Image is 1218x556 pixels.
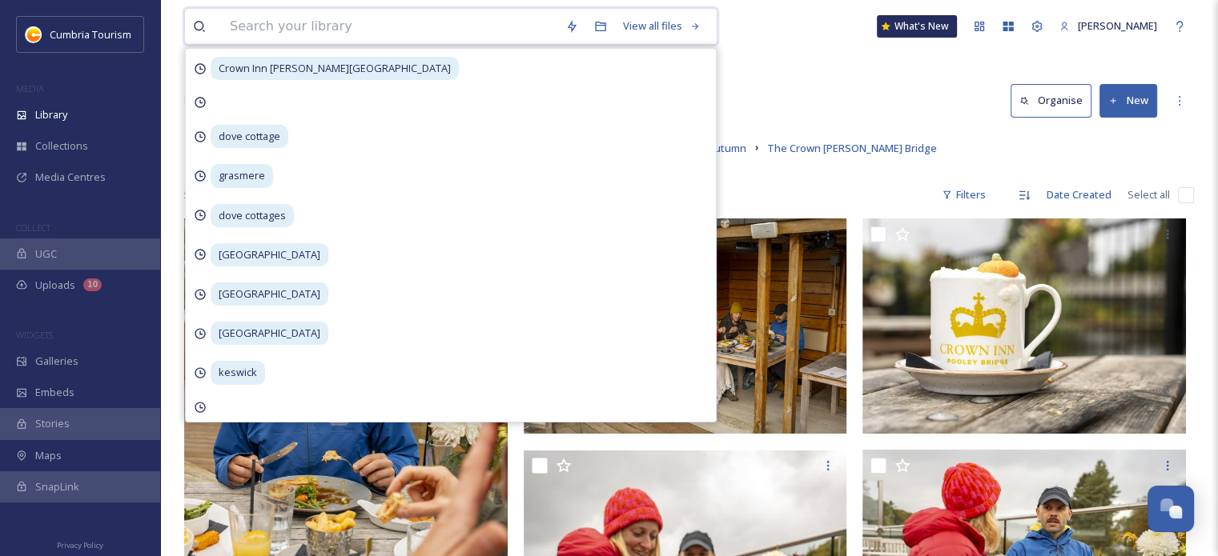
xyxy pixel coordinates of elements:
[35,278,75,293] span: Uploads
[211,282,328,306] span: [GEOGRAPHIC_DATA]
[57,540,103,550] span: Privacy Policy
[83,278,102,291] div: 10
[877,15,957,38] a: What's New
[1148,486,1194,532] button: Open Chat
[35,246,57,262] span: UGC
[211,125,288,148] span: dove cottage
[26,26,42,42] img: images.jpg
[222,9,557,44] input: Search your library
[708,141,746,155] span: Autumn
[16,329,53,341] span: WIDGETS
[184,187,216,202] span: 55 file s
[1039,179,1120,210] div: Date Created
[862,218,1186,434] img: 20241017_PaulMitchell_CUMBRIATOURISM_TheCrownPooleyBridge_-41.jpg
[35,416,70,431] span: Stories
[1051,10,1165,42] a: [PERSON_NAME]
[16,82,44,94] span: MEDIA
[35,354,78,369] span: Galleries
[1099,84,1157,117] button: New
[708,138,746,158] a: Autumn
[615,10,709,42] a: View all files
[211,164,273,187] span: grasmere
[1078,18,1157,33] span: [PERSON_NAME]
[211,204,294,227] span: dove cottages
[211,57,459,80] span: Crown Inn [PERSON_NAME][GEOGRAPHIC_DATA]
[934,179,994,210] div: Filters
[35,107,67,122] span: Library
[35,448,62,463] span: Maps
[35,385,74,400] span: Embeds
[1128,187,1170,202] span: Select all
[35,479,79,494] span: SnapLink
[211,243,328,266] span: [GEOGRAPHIC_DATA]
[16,222,50,234] span: COLLECT
[211,322,328,345] span: [GEOGRAPHIC_DATA]
[211,361,265,384] span: keswick
[57,534,103,554] a: Privacy Policy
[1011,84,1091,117] button: Organise
[35,138,88,154] span: Collections
[50,27,131,42] span: Cumbria Tourism
[767,138,937,158] a: The Crown [PERSON_NAME] Bridge
[35,170,106,185] span: Media Centres
[767,141,937,155] span: The Crown [PERSON_NAME] Bridge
